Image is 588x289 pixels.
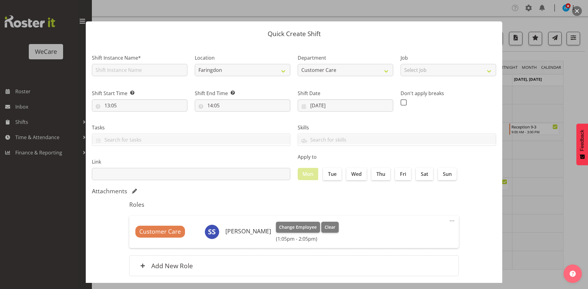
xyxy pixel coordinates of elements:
[92,99,187,112] input: Click to select...
[92,187,127,195] h5: Attachments
[195,99,290,112] input: Click to select...
[92,135,290,144] input: Search for tasks
[438,168,457,180] label: Sun
[92,64,187,76] input: Shift Instance Name
[205,224,219,239] img: sara-sherwin11955.jpg
[92,90,187,97] label: Shift Start Time
[139,227,181,236] span: Customer Care
[276,236,339,242] h6: (1:05pm - 2:05pm)
[395,168,411,180] label: Fri
[579,130,585,151] span: Feedback
[401,90,496,97] label: Don't apply breaks
[225,228,271,235] h6: [PERSON_NAME]
[279,224,317,231] span: Change Employee
[92,54,187,61] label: Shift Instance Name*
[416,168,433,180] label: Sat
[298,135,496,144] input: Search for skills
[92,124,290,131] label: Tasks
[321,222,339,233] button: Clear
[346,168,367,180] label: Wed
[576,124,588,165] button: Feedback - Show survey
[325,224,335,231] span: Clear
[298,153,496,161] label: Apply to
[570,271,576,277] img: help-xxl-2.png
[323,168,341,180] label: Tue
[371,168,390,180] label: Thu
[298,99,393,112] input: Click to select...
[195,90,290,97] label: Shift End Time
[298,90,393,97] label: Shift Date
[92,31,496,37] p: Quick Create Shift
[276,222,320,233] button: Change Employee
[298,54,393,61] label: Department
[298,124,496,131] label: Skills
[195,54,290,61] label: Location
[298,168,318,180] label: Mon
[151,262,193,270] h6: Add New Role
[92,158,290,165] label: Link
[401,54,496,61] label: Job
[129,201,459,208] h5: Roles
